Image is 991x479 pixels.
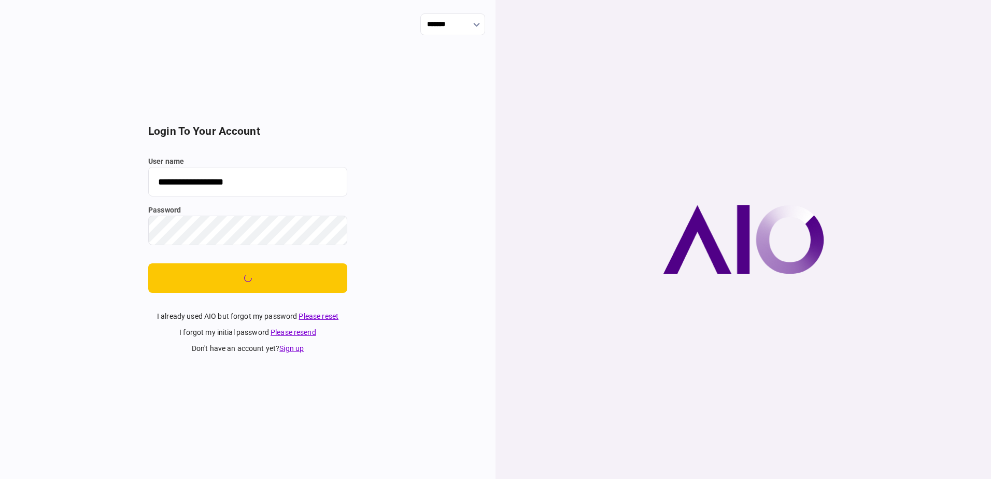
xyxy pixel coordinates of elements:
h2: login to your account [148,125,347,138]
label: user name [148,156,347,167]
div: I already used AIO but forgot my password [148,311,347,322]
img: AIO company logo [663,205,824,274]
div: don't have an account yet ? [148,343,347,354]
input: show language options [420,13,485,35]
input: user name [148,167,347,196]
a: Please resend [271,328,316,336]
input: password [148,216,347,245]
button: login [148,263,347,293]
a: Sign up [279,344,304,353]
label: password [148,205,347,216]
div: I forgot my initial password [148,327,347,338]
a: Please reset [299,312,338,320]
